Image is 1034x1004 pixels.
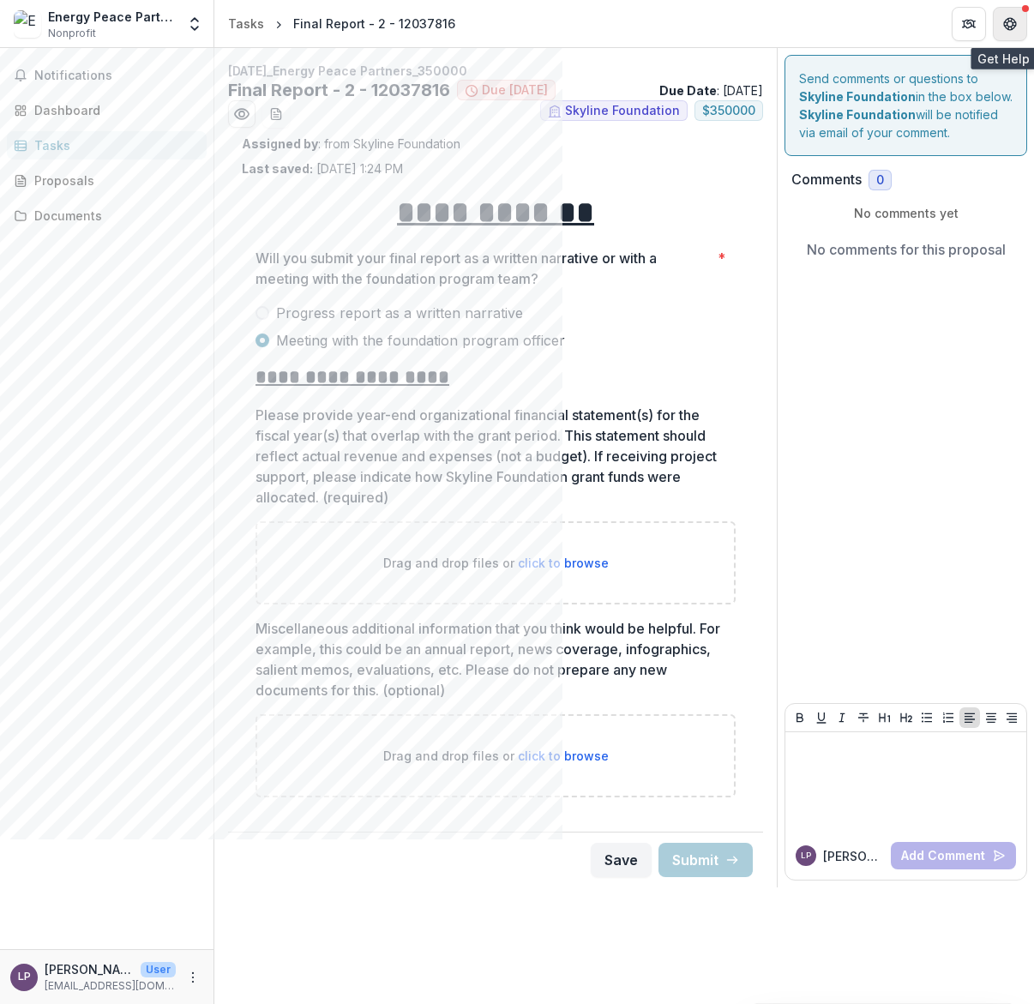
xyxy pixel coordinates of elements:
[917,707,937,728] button: Bullet List
[293,15,455,33] div: Final Report - 2 - 12037816
[702,104,755,118] span: $ 350000
[242,135,749,153] p: : from Skyline Foundation
[807,239,1006,260] p: No comments for this proposal
[790,707,810,728] button: Bold
[34,171,193,189] div: Proposals
[7,131,207,159] a: Tasks
[221,11,271,36] a: Tasks
[853,707,874,728] button: Strike
[518,748,609,763] span: click to browse
[228,15,264,33] div: Tasks
[7,96,207,124] a: Dashboard
[48,26,96,41] span: Nonprofit
[832,707,852,728] button: Italicize
[255,405,725,508] p: Please provide year-end organizational financial statement(s) for the fiscal year(s) that overlap...
[141,962,176,977] p: User
[791,171,862,188] h2: Comments
[785,55,1027,156] div: Send comments or questions to in the box below. will be notified via email of your comment.
[183,967,203,988] button: More
[18,971,31,983] div: Lindsey Padjen
[48,8,176,26] div: Energy Peace Partners
[221,11,462,36] nav: breadcrumb
[993,7,1027,41] button: Get Help
[183,7,207,41] button: Open entity switcher
[242,136,318,151] strong: Assigned by
[45,978,176,994] p: [EMAIL_ADDRESS][DOMAIN_NAME]
[228,80,450,100] h2: Final Report - 2 - 12037816
[938,707,959,728] button: Ordered List
[891,842,1016,869] button: Add Comment
[952,7,986,41] button: Partners
[262,100,290,128] button: download-word-button
[799,107,916,122] strong: Skyline Foundation
[591,843,652,877] button: Save
[34,136,193,154] div: Tasks
[801,851,811,860] div: Lindsey Padjen
[875,707,895,728] button: Heading 1
[276,303,523,323] span: Progress report as a written narrative
[981,707,1001,728] button: Align Center
[7,166,207,195] a: Proposals
[7,201,207,230] a: Documents
[383,554,609,572] p: Drag and drop files or
[45,960,134,978] p: [PERSON_NAME]
[823,847,884,865] p: [PERSON_NAME]
[255,618,725,700] p: Miscellaneous additional information that you think would be helpful. For example, this could be ...
[791,204,1020,222] p: No comments yet
[242,161,313,176] strong: Last saved:
[7,62,207,89] button: Notifications
[518,556,609,570] span: click to browse
[876,173,884,188] span: 0
[959,707,980,728] button: Align Left
[383,747,609,765] p: Drag and drop files or
[34,101,193,119] div: Dashboard
[255,248,711,289] p: Will you submit your final report as a written narrative or with a meeting with the foundation pr...
[1001,707,1022,728] button: Align Right
[34,69,200,83] span: Notifications
[658,843,753,877] button: Submit
[659,81,763,99] p: : [DATE]
[228,62,763,80] p: [DATE]_Energy Peace Partners_350000
[228,100,255,128] button: Preview 57aae5bc-8c68-4592-a7a8-e7fc48f62a8a.pdf
[14,10,41,38] img: Energy Peace Partners
[799,89,916,104] strong: Skyline Foundation
[811,707,832,728] button: Underline
[896,707,917,728] button: Heading 2
[34,207,193,225] div: Documents
[242,159,403,177] p: [DATE] 1:24 PM
[565,104,680,118] span: Skyline Foundation
[276,330,565,351] span: Meeting with the foundation program officer
[482,83,548,98] span: Due [DATE]
[659,83,717,98] strong: Due Date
